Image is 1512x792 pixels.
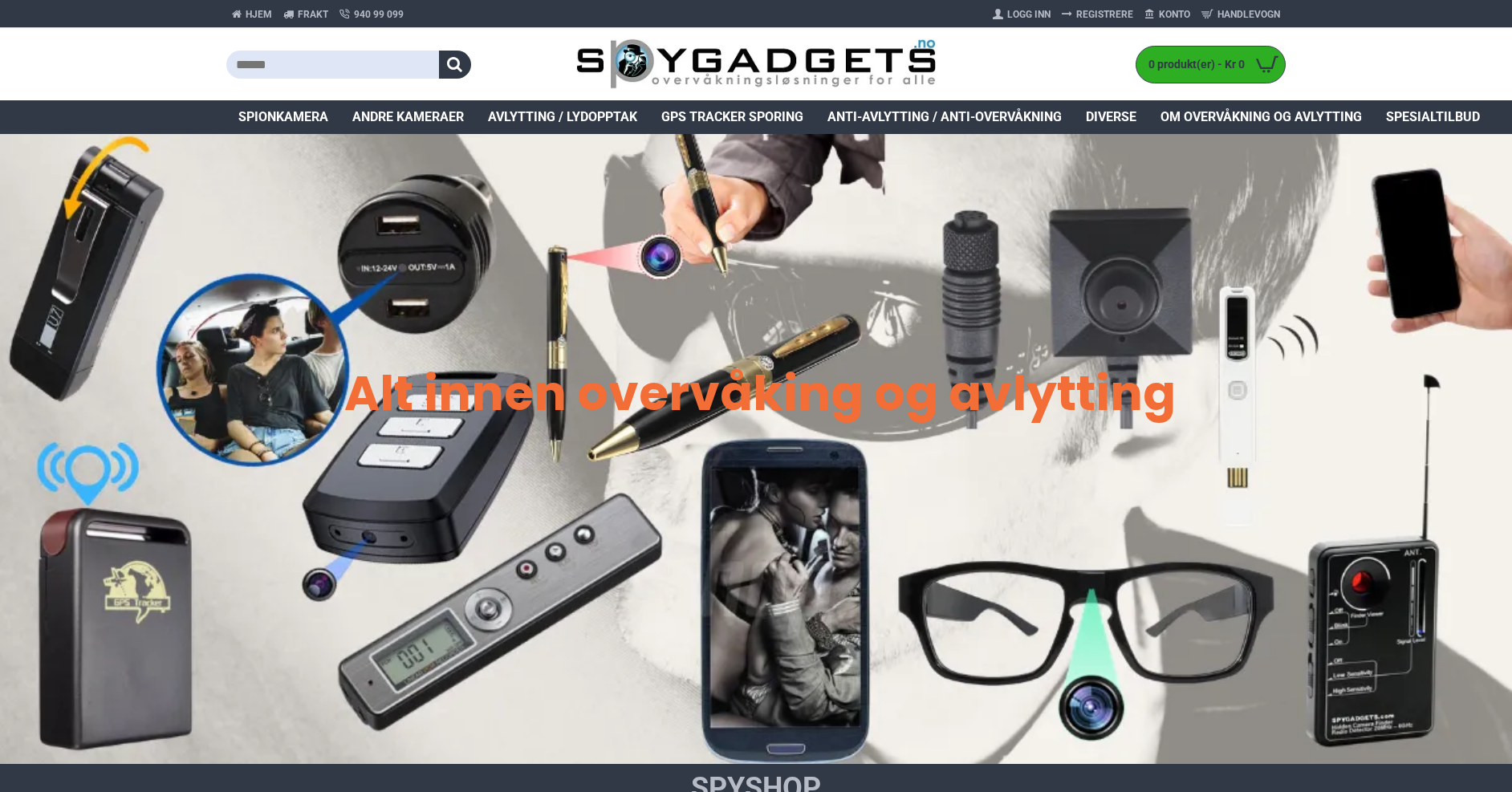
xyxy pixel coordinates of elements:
span: Konto [1159,7,1190,22]
a: Andre kameraer [340,100,476,134]
a: Handlevogn [1196,2,1286,27]
a: Konto [1139,2,1196,27]
span: Anti-avlytting / Anti-overvåkning [827,108,1062,127]
span: Spionkamera [238,108,328,127]
span: Handlevogn [1217,7,1280,22]
a: Spionkamera [226,100,340,134]
a: GPS Tracker Sporing [649,100,815,134]
span: GPS Tracker Sporing [661,108,803,127]
span: Andre kameraer [352,108,464,127]
span: 940 99 099 [354,7,404,22]
span: Logg Inn [1007,7,1051,22]
a: 0 produkt(er) - Kr 0 [1136,47,1285,83]
span: Diverse [1086,108,1136,127]
span: Hjem [246,7,272,22]
span: Registrere [1076,7,1133,22]
a: Avlytting / Lydopptak [476,100,649,134]
a: Registrere [1056,2,1139,27]
a: Anti-avlytting / Anti-overvåkning [815,100,1074,134]
span: Spesialtilbud [1386,108,1480,127]
span: Avlytting / Lydopptak [488,108,637,127]
a: Om overvåkning og avlytting [1148,100,1374,134]
span: 0 produkt(er) - Kr 0 [1136,56,1249,73]
a: Spesialtilbud [1374,100,1492,134]
span: Om overvåkning og avlytting [1160,108,1362,127]
a: Logg Inn [987,2,1056,27]
a: Diverse [1074,100,1148,134]
span: Frakt [298,7,328,22]
img: SpyGadgets.no [576,39,937,91]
